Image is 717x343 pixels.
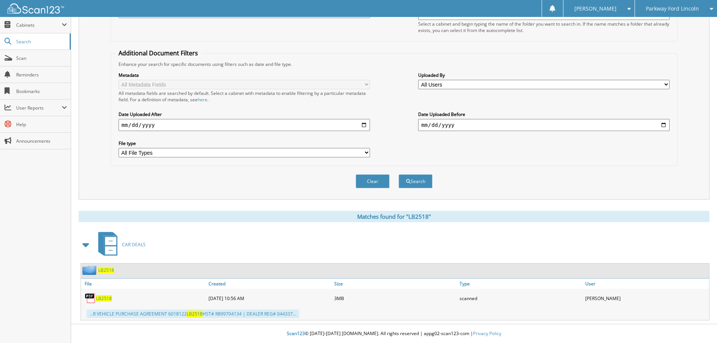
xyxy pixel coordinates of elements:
[583,279,709,289] a: User
[119,140,370,146] label: File type
[85,293,96,304] img: PDF.png
[458,279,583,289] a: Type
[119,90,370,103] div: All metadata fields are searched by default. Select a cabinet with metadata to enable filtering b...
[16,55,67,61] span: Scan
[119,119,370,131] input: start
[458,291,583,306] div: scanned
[418,21,670,34] div: Select a cabinet and begin typing the name of the folder you want to search in. If the name match...
[71,325,717,343] div: © [DATE]-[DATE] [DOMAIN_NAME]. All rights reserved | appg02-scan123-com |
[198,96,207,103] a: here
[187,311,202,317] span: LB2518
[119,111,370,117] label: Date Uploaded After
[16,105,62,111] span: User Reports
[287,330,305,337] span: Scan123
[207,291,332,306] div: [DATE] 10:56 AM
[94,230,146,259] a: CAR DEALS
[16,138,67,144] span: Announcements
[418,72,670,78] label: Uploaded By
[679,307,717,343] iframe: Chat Widget
[79,211,709,222] div: Matches found for "LB2518"
[646,6,699,11] span: Parkway Ford Lincoln
[82,265,98,275] img: folder2.png
[98,267,114,273] a: LB2518
[16,121,67,128] span: Help
[115,61,673,67] div: Enhance your search for specific documents using filters such as date and file type.
[8,3,64,14] img: scan123-logo-white.svg
[115,49,202,57] legend: Additional Document Filters
[81,279,207,289] a: File
[87,309,299,318] div: ...R VEHICLE PURCHASE AGREEMENT 6018122 HST# R899704134 | DEALER REG# 044337...
[16,38,66,45] span: Search
[332,291,458,306] div: 3MB
[207,279,332,289] a: Created
[96,295,112,302] a: LB2518
[399,174,432,188] button: Search
[583,291,709,306] div: [PERSON_NAME]
[16,88,67,95] span: Bookmarks
[16,22,62,28] span: Cabinets
[332,279,458,289] a: Size
[418,119,670,131] input: end
[574,6,617,11] span: [PERSON_NAME]
[119,72,370,78] label: Metadata
[473,330,501,337] a: Privacy Policy
[418,111,670,117] label: Date Uploaded Before
[356,174,390,188] button: Clear
[16,72,67,78] span: Reminders
[122,241,146,248] span: CAR DEALS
